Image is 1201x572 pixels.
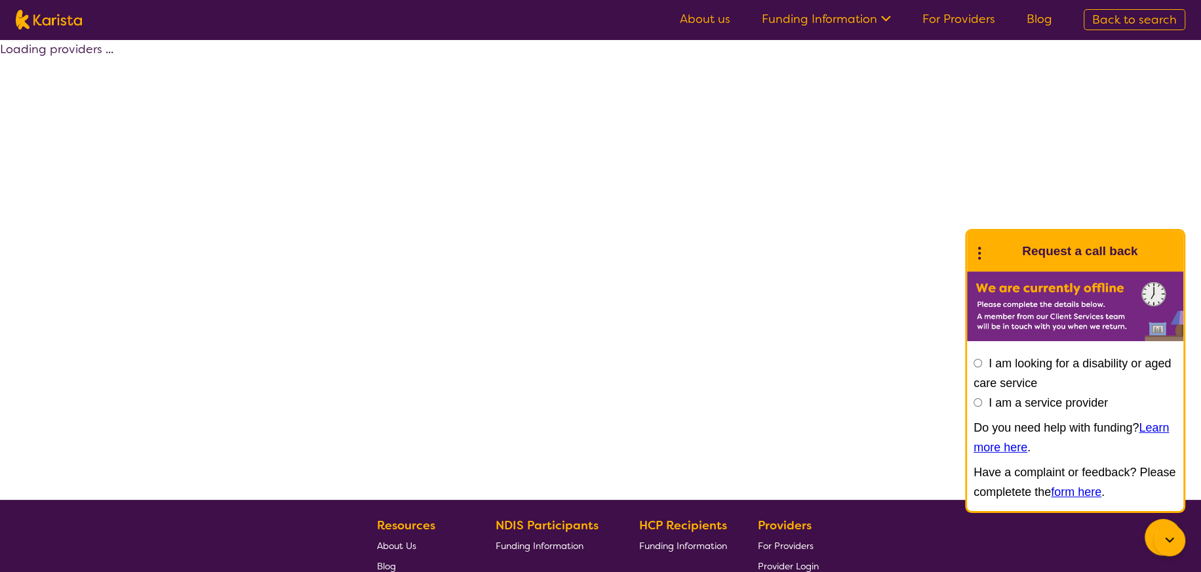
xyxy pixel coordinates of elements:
[639,535,727,556] a: Funding Information
[758,518,812,533] b: Providers
[496,518,599,533] b: NDIS Participants
[1084,9,1185,30] a: Back to search
[1051,485,1101,499] a: form here
[988,238,1014,264] img: Karista
[377,560,396,572] span: Blog
[967,272,1183,341] img: Karista offline chat form to request call back
[680,11,730,27] a: About us
[922,11,995,27] a: For Providers
[496,535,608,556] a: Funding Information
[377,535,465,556] a: About Us
[758,535,819,556] a: For Providers
[974,418,1177,457] p: Do you need help with funding? .
[758,560,819,572] span: Provider Login
[989,396,1108,409] label: I am a service provider
[377,518,435,533] b: Resources
[1145,519,1181,556] button: Channel Menu
[496,540,583,552] span: Funding Information
[377,540,416,552] span: About Us
[1027,11,1052,27] a: Blog
[762,11,891,27] a: Funding Information
[1092,12,1177,28] span: Back to search
[16,10,82,30] img: Karista logo
[639,518,727,533] b: HCP Recipients
[758,540,814,552] span: For Providers
[1022,241,1137,261] h1: Request a call back
[639,540,727,552] span: Funding Information
[974,462,1177,502] p: Have a complaint or feedback? Please completete the .
[974,357,1171,390] label: I am looking for a disability or aged care service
